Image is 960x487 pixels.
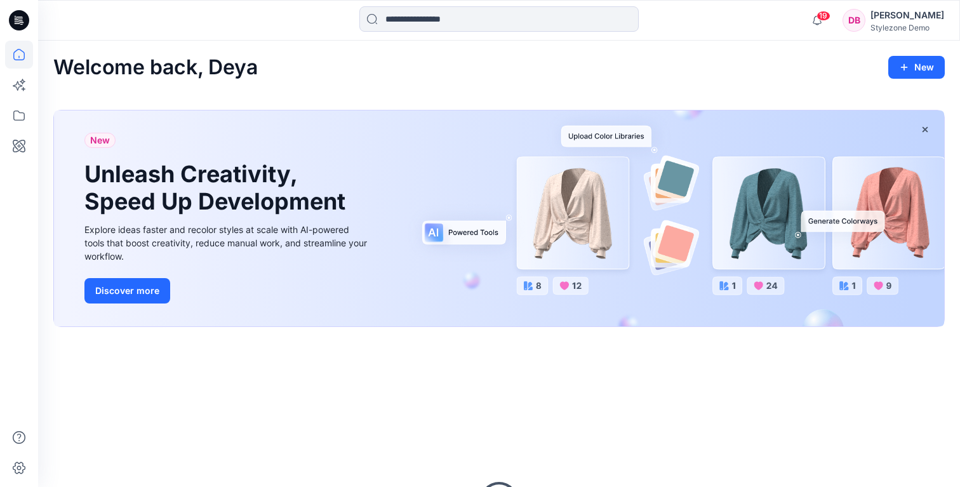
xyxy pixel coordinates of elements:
h2: Welcome back, Deya [53,56,258,79]
button: New [888,56,945,79]
div: [PERSON_NAME] [870,8,944,23]
div: DB [843,9,865,32]
span: 19 [817,11,830,21]
button: Discover more [84,278,170,304]
span: New [90,133,110,148]
div: Stylezone Demo [870,23,944,32]
div: Explore ideas faster and recolor styles at scale with AI-powered tools that boost creativity, red... [84,223,370,263]
a: Discover more [84,278,370,304]
h1: Unleash Creativity, Speed Up Development [84,161,351,215]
